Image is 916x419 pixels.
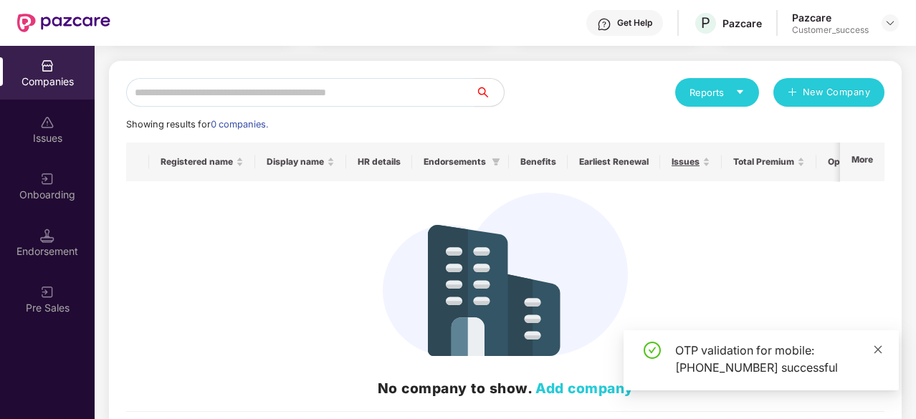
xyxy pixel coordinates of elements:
[568,143,660,181] th: Earliest Renewal
[828,156,885,168] span: Ops Manager
[149,143,255,181] th: Registered name
[884,17,896,29] img: svg+xml;base64,PHN2ZyBpZD0iRHJvcGRvd24tMzJ4MzIiIHhtbG5zPSJodHRwOi8vd3d3LnczLm9yZy8yMDAwL3N2ZyIgd2...
[722,143,816,181] th: Total Premium
[701,14,710,32] span: P
[773,78,884,107] button: plusNew Company
[489,153,503,170] span: filter
[267,156,324,168] span: Display name
[40,285,54,299] img: svg+xml;base64,PHN2ZyB3aWR0aD0iMjAiIGhlaWdodD0iMjAiIHZpZXdCb3g9IjAgMCAyMCAyMCIgZmlsbD0ibm9uZSIgeG...
[211,119,268,130] span: 0 companies.
[792,11,869,24] div: Pazcare
[617,17,652,29] div: Get Help
[873,345,883,355] span: close
[161,156,233,168] span: Registered name
[126,119,268,130] span: Showing results for
[660,143,722,181] th: Issues
[474,87,504,98] span: search
[40,59,54,73] img: svg+xml;base64,PHN2ZyBpZD0iQ29tcGFuaWVzIiB4bWxucz0iaHR0cDovL3d3dy53My5vcmcvMjAwMC9zdmciIHdpZHRoPS...
[788,87,797,99] span: plus
[40,115,54,130] img: svg+xml;base64,PHN2ZyBpZD0iSXNzdWVzX2Rpc2FibGVkIiB4bWxucz0iaHR0cDovL3d3dy53My5vcmcvMjAwMC9zdmciIH...
[138,377,873,399] h2: No company to show.
[509,143,568,181] th: Benefits
[690,85,745,100] div: Reports
[383,193,628,356] img: svg+xml;base64,PHN2ZyB4bWxucz0iaHR0cDovL3d3dy53My5vcmcvMjAwMC9zdmciIHdpZHRoPSIzNDIiIGhlaWdodD0iMj...
[40,228,54,243] img: svg+xml;base64,PHN2ZyB3aWR0aD0iMTQuNSIgaGVpZ2h0PSIxNC41IiB2aWV3Qm94PSIwIDAgMTYgMTYiIGZpbGw9Im5vbm...
[535,380,634,397] a: Add company
[675,342,882,376] div: OTP validation for mobile: [PHONE_NUMBER] successful
[672,156,700,168] span: Issues
[424,156,486,168] span: Endorsements
[474,78,505,107] button: search
[792,24,869,36] div: Customer_success
[840,143,884,181] th: More
[722,16,762,30] div: Pazcare
[40,172,54,186] img: svg+xml;base64,PHN2ZyB3aWR0aD0iMjAiIGhlaWdodD0iMjAiIHZpZXdCb3g9IjAgMCAyMCAyMCIgZmlsbD0ibm9uZSIgeG...
[597,17,611,32] img: svg+xml;base64,PHN2ZyBpZD0iSGVscC0zMngzMiIgeG1sbnM9Imh0dHA6Ly93d3cudzMub3JnLzIwMDAvc3ZnIiB3aWR0aD...
[255,143,346,181] th: Display name
[735,87,745,97] span: caret-down
[346,143,412,181] th: HR details
[17,14,110,32] img: New Pazcare Logo
[492,158,500,166] span: filter
[733,156,794,168] span: Total Premium
[803,85,871,100] span: New Company
[644,342,661,359] span: check-circle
